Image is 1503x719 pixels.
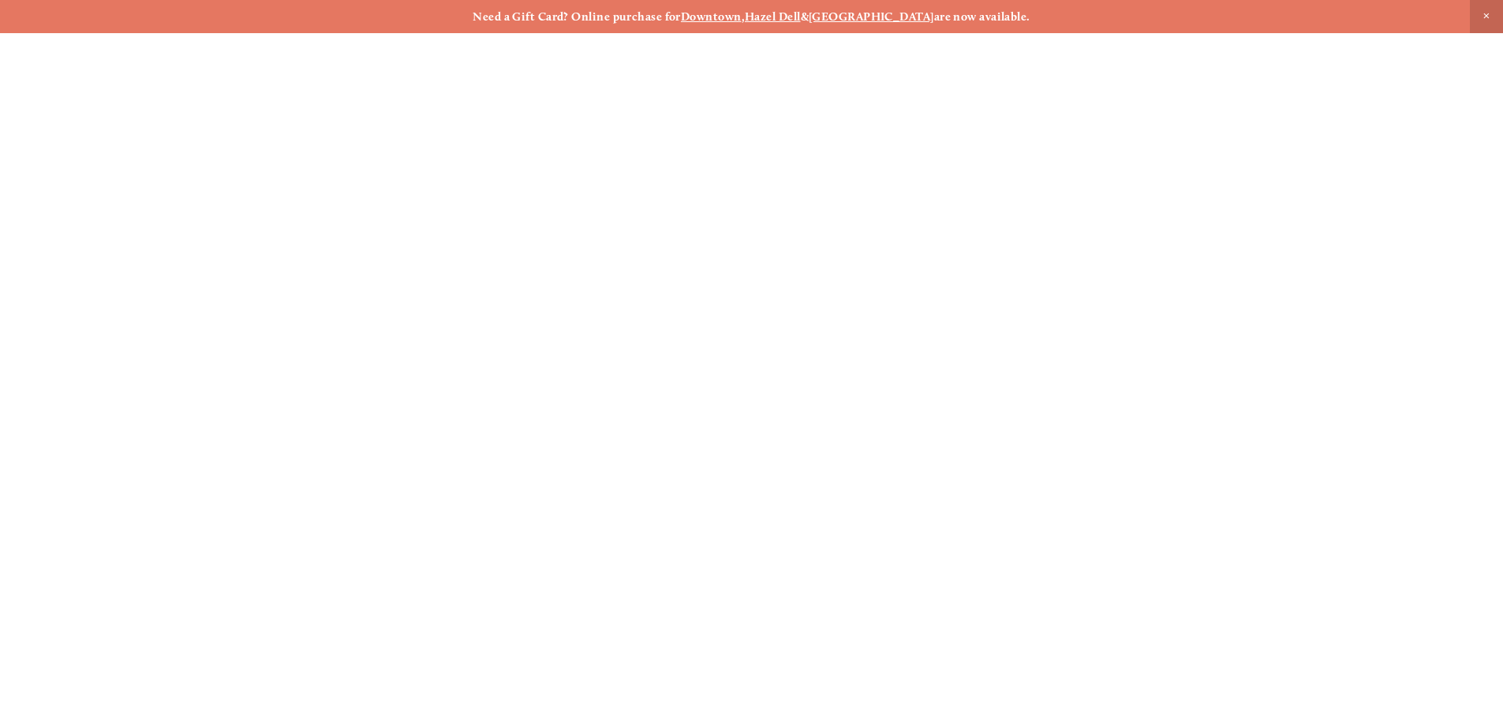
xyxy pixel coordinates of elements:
[473,9,681,24] strong: Need a Gift Card? Online purchase for
[745,9,801,24] a: Hazel Dell
[801,9,809,24] strong: &
[681,9,742,24] a: Downtown
[742,9,745,24] strong: ,
[934,9,1030,24] strong: are now available.
[809,9,934,24] a: [GEOGRAPHIC_DATA]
